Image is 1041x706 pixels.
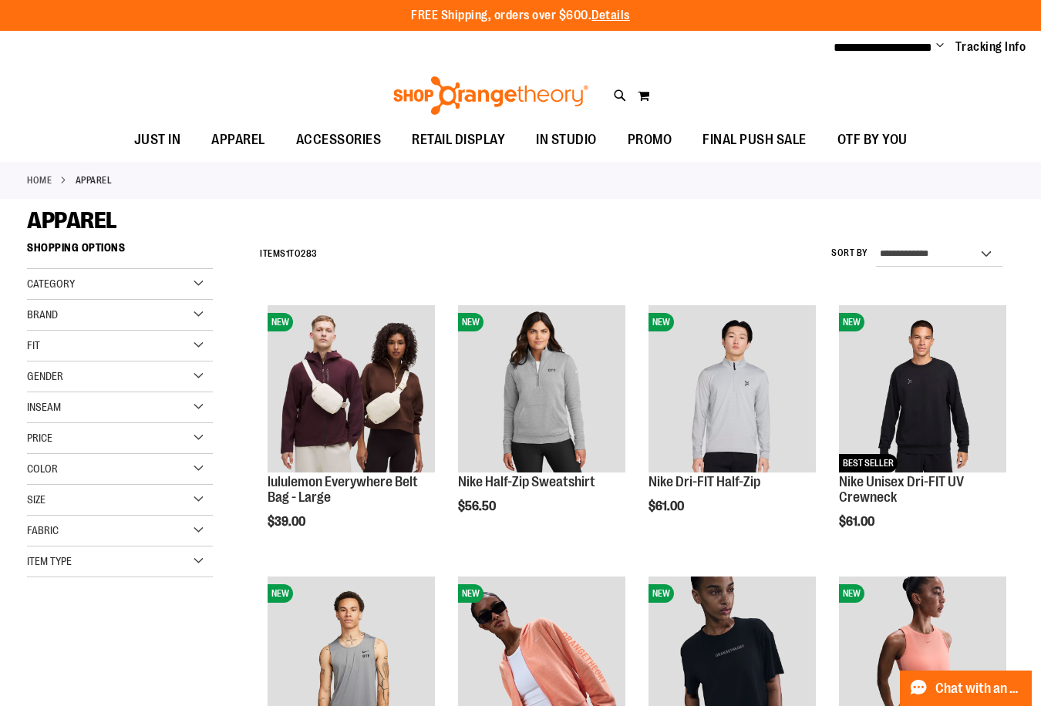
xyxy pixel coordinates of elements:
a: lululemon Everywhere Belt Bag - Large [268,474,418,505]
span: FINAL PUSH SALE [702,123,807,157]
span: JUST IN [134,123,181,157]
a: Tracking Info [955,39,1026,55]
img: Shop Orangetheory [391,76,591,115]
a: Nike Dri-FIT Half-ZipNEW [649,305,816,475]
span: NEW [268,313,293,331]
a: Nike Dri-FIT Half-Zip [649,474,760,489]
span: NEW [649,313,674,331]
span: Inseam [27,401,61,413]
span: NEW [458,584,483,603]
a: Details [591,8,630,22]
button: Account menu [936,39,944,55]
span: 1 [286,248,290,259]
img: lululemon Everywhere Belt Bag - Large [268,305,435,472]
img: Nike Unisex Dri-FIT UV Crewneck [839,305,1006,472]
span: APPAREL [211,123,265,157]
span: NEW [839,584,864,603]
span: PROMO [628,123,672,157]
div: product [260,298,443,568]
p: FREE Shipping, orders over $600. [411,7,630,25]
a: Nike Half-Zip Sweatshirt [458,474,595,489]
span: NEW [649,584,674,603]
img: Nike Half-Zip Sweatshirt [458,305,625,472]
span: IN STUDIO [536,123,597,157]
span: Item Type [27,555,72,567]
span: NEW [268,584,293,603]
span: Gender [27,370,63,382]
button: Chat with an Expert [900,671,1033,706]
span: Size [27,493,45,506]
span: OTF BY YOU [837,123,908,157]
span: 283 [301,248,318,259]
span: NEW [839,313,864,331]
a: Nike Unisex Dri-FIT UV Crewneck [839,474,964,505]
div: product [831,298,1014,568]
a: lululemon Everywhere Belt Bag - LargeNEW [268,305,435,475]
div: product [641,298,824,553]
span: $56.50 [458,499,498,513]
span: BEST SELLER [839,454,898,472]
span: RETAIL DISPLAY [412,123,505,157]
div: product [450,298,633,553]
img: Nike Dri-FIT Half-Zip [649,305,816,472]
h2: Items to [260,242,318,266]
span: $61.00 [839,515,877,529]
span: ACCESSORIES [296,123,382,157]
span: APPAREL [27,207,117,234]
span: $39.00 [268,515,308,529]
strong: APPAREL [76,173,113,187]
span: Category [27,277,75,290]
a: Nike Unisex Dri-FIT UV CrewneckNEWBEST SELLER [839,305,1006,475]
span: Chat with an Expert [935,681,1022,696]
span: NEW [458,313,483,331]
span: Color [27,462,58,475]
a: Nike Half-Zip SweatshirtNEW [458,305,625,475]
span: $61.00 [649,499,686,513]
span: Fit [27,339,40,351]
label: Sort By [831,247,868,260]
strong: Shopping Options [27,234,213,269]
span: Fabric [27,524,59,536]
span: Brand [27,308,58,321]
a: Home [27,173,52,187]
span: Price [27,432,52,444]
